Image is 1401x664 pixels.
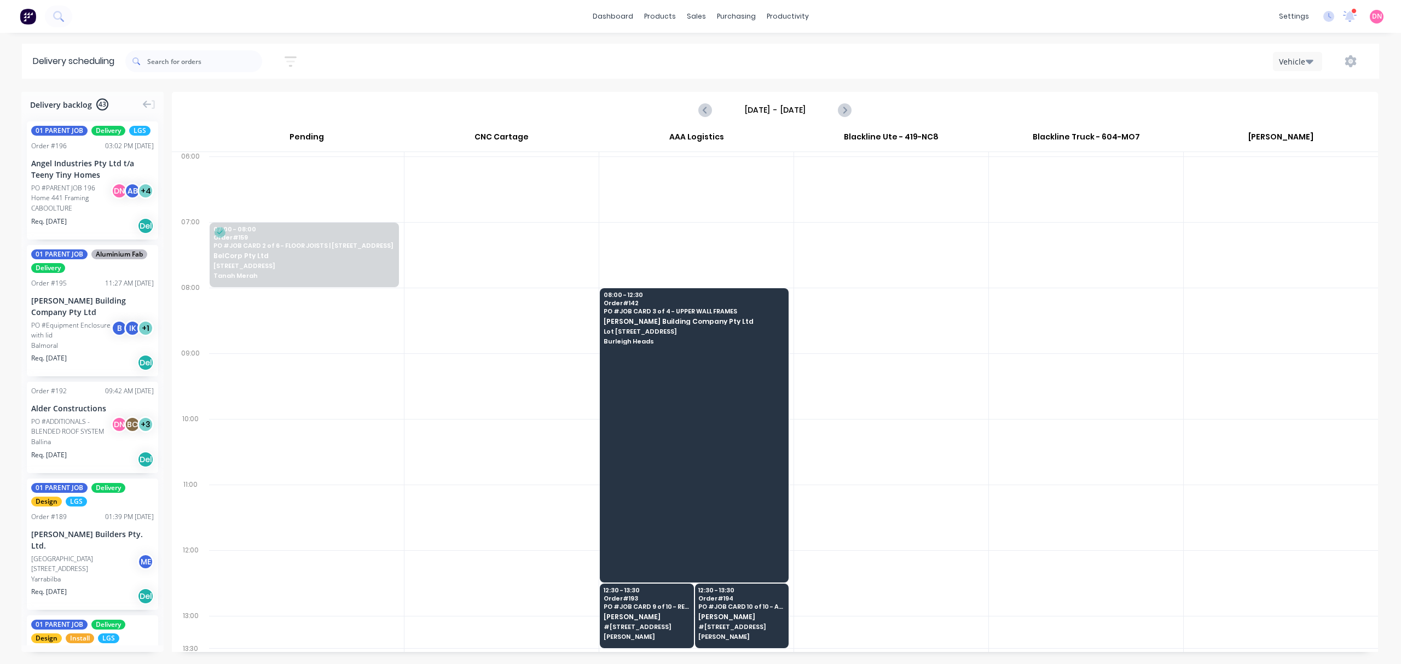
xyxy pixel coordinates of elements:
[172,642,209,655] div: 13:30
[587,8,639,25] a: dashboard
[639,8,681,25] div: products
[172,215,209,281] div: 07:00
[22,44,125,79] div: Delivery scheduling
[604,613,690,620] span: [PERSON_NAME]
[698,633,784,640] span: [PERSON_NAME]
[604,338,783,345] span: Burleigh Heads
[31,587,67,597] span: Req. [DATE]
[1273,52,1322,71] button: Vehicle
[31,620,88,630] span: 01 PARENT JOB
[31,554,141,574] div: [GEOGRAPHIC_DATA][STREET_ADDRESS]
[698,613,784,620] span: [PERSON_NAME]
[31,437,154,447] div: Ballina
[698,603,784,610] span: PO # JOB CARD 10 of 10 - ADDITIONAL TRUSSES
[213,234,393,241] span: Order # 159
[31,450,67,460] span: Req. [DATE]
[31,249,88,259] span: 01 PARENT JOB
[761,8,814,25] div: productivity
[111,320,128,336] div: B
[172,150,209,215] div: 06:00
[604,603,690,610] span: PO # JOB CARD 9 of 10 - REMAKE LOWER WALL FRAMES
[1184,127,1378,152] div: [PERSON_NAME]
[604,595,690,602] span: Order # 193
[681,8,711,25] div: sales
[31,263,65,273] span: Delivery
[137,320,154,336] div: + 1
[31,321,114,340] div: PO #Equipment Enclosure with lid
[20,8,36,25] img: Factory
[105,278,154,288] div: 11:27 AM [DATE]
[124,416,141,433] div: B C
[604,308,783,314] span: PO # JOB CARD 3 of 4 - UPPER WALL FRAMES
[404,127,599,152] div: CNC Cartage
[698,595,784,602] span: Order # 194
[31,483,88,493] span: 01 PARENT JOB
[105,141,154,151] div: 03:02 PM [DATE]
[129,126,150,136] span: LGS
[604,587,690,593] span: 12:30 - 13:30
[31,574,154,584] div: Yarrabilba
[31,278,67,288] div: Order # 195
[31,141,67,151] div: Order # 196
[31,403,154,414] div: Alder Constructions
[31,512,67,522] div: Order # 189
[31,633,62,643] span: Design
[213,252,393,259] span: BelCorp Pty Ltd
[91,249,147,259] span: Aluminium Fab
[31,183,114,203] div: PO #PARENT JOB 196 Home 441 Framing
[698,624,784,630] span: #[STREET_ADDRESS]
[31,386,67,396] div: Order # 192
[172,544,209,609] div: 12:00
[1372,11,1382,21] span: DN
[31,353,67,363] span: Req. [DATE]
[172,281,209,347] div: 08:00
[209,127,404,152] div: Pending
[31,417,114,436] div: PO #ADDITIONALS - BLENDED ROOF SYSTEM
[31,497,62,506] span: Design
[137,354,154,371] div: Del
[711,8,761,25] div: purchasing
[213,272,393,279] span: Tanah Merah
[172,609,209,642] div: 13:00
[124,320,141,336] div: I K
[213,226,393,232] span: 07:00 - 08:00
[105,386,154,396] div: 09:42 AM [DATE]
[604,624,690,630] span: #[STREET_ADDRESS]
[599,127,794,152] div: AAA Logistics
[604,292,783,298] span: 08:00 - 12:30
[1273,8,1315,25] div: settings
[30,99,92,110] span: Delivery backlog
[172,478,209,544] div: 11:00
[91,483,125,493] span: Delivery
[604,328,783,335] span: Lot [STREET_ADDRESS]
[31,217,67,226] span: Req. [DATE]
[172,347,209,412] div: 09:00
[604,300,783,306] span: Order # 142
[31,158,154,180] div: Angel Industries Pty Ltd t/a Teeny Tiny Homes
[66,633,94,643] span: Install
[698,587,784,593] span: 12:30 - 13:30
[137,218,154,234] div: Del
[31,295,154,318] div: [PERSON_NAME] Building Company Pty Ltd
[98,633,119,643] span: LGS
[172,412,209,478] div: 10:00
[31,126,88,136] span: 01 PARENT JOB
[31,203,154,213] div: CABOOLTURE
[96,98,108,110] span: 43
[124,183,141,199] div: A B
[213,242,393,249] span: PO # JOB CARD 2 of 6 - FLOOR JOISTS | [STREET_ADDRESS]
[137,416,154,433] div: + 3
[147,50,262,72] input: Search for orders
[66,497,87,506] span: LGS
[1279,56,1311,67] div: Vehicle
[31,341,154,351] div: Balmoral
[137,183,154,199] div: + 4
[137,554,154,570] div: M E
[989,127,1183,152] div: Blackline Truck - 604-MO7
[137,451,154,468] div: Del
[111,183,128,199] div: D N
[137,588,154,604] div: Del
[604,633,690,640] span: [PERSON_NAME]
[794,127,988,152] div: Blackline Ute - 419-NC8
[105,512,154,522] div: 01:39 PM [DATE]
